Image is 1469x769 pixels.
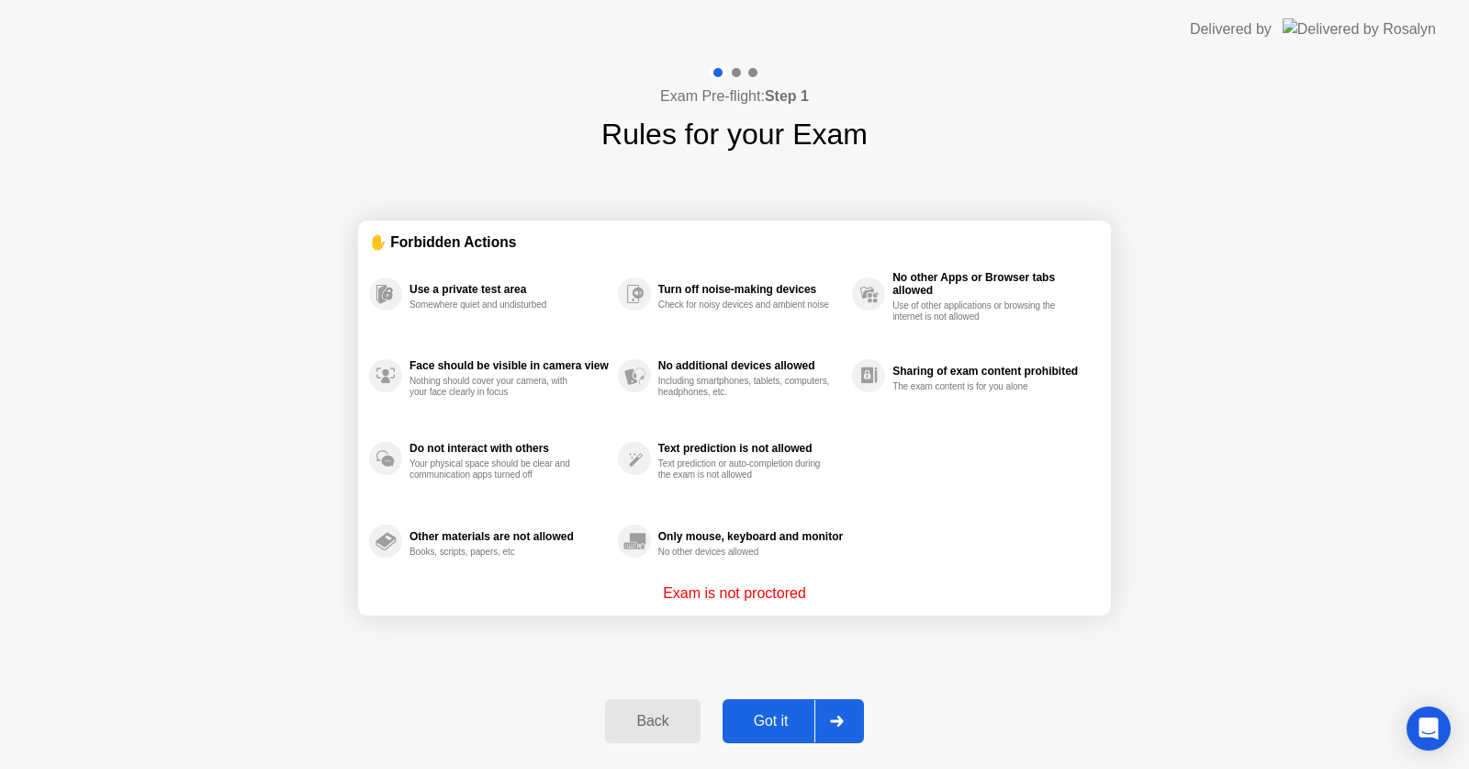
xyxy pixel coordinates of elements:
div: Face should be visible in camera view [409,359,609,372]
div: Including smartphones, tablets, computers, headphones, etc. [658,376,832,398]
div: Text prediction or auto-completion during the exam is not allowed [658,458,832,481]
div: Sharing of exam content prohibited [892,365,1091,378]
div: Text prediction is not allowed [658,442,843,455]
p: Exam is not proctored [663,582,806,605]
div: Use a private test area [409,283,609,296]
div: Your physical space should be clear and communication apps turned off [409,458,583,481]
div: Books, scripts, papers, etc [409,547,583,558]
button: Got it [723,699,864,743]
b: Step 1 [765,88,809,104]
div: Got it [728,713,814,729]
div: No additional devices allowed [658,359,843,372]
div: Use of other applications or browsing the internet is not allowed [892,300,1066,322]
h4: Exam Pre-flight: [660,85,809,107]
button: Back [605,699,700,743]
div: Delivered by [1190,18,1272,40]
div: No other devices allowed [658,547,832,558]
div: Turn off noise-making devices [658,283,843,296]
div: Back [611,713,694,729]
div: Only mouse, keyboard and monitor [658,530,843,543]
div: Somewhere quiet and undisturbed [409,300,583,311]
div: Open Intercom Messenger [1407,707,1451,751]
img: Delivered by Rosalyn [1283,18,1436,40]
div: ✋ Forbidden Actions [369,232,1100,253]
div: Do not interact with others [409,442,609,455]
div: Check for noisy devices and ambient noise [658,300,832,311]
div: Other materials are not allowed [409,530,609,543]
h1: Rules for your Exam [601,112,868,156]
div: The exam content is for you alone [892,381,1066,392]
div: No other Apps or Browser tabs allowed [892,271,1091,297]
div: Nothing should cover your camera, with your face clearly in focus [409,376,583,398]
